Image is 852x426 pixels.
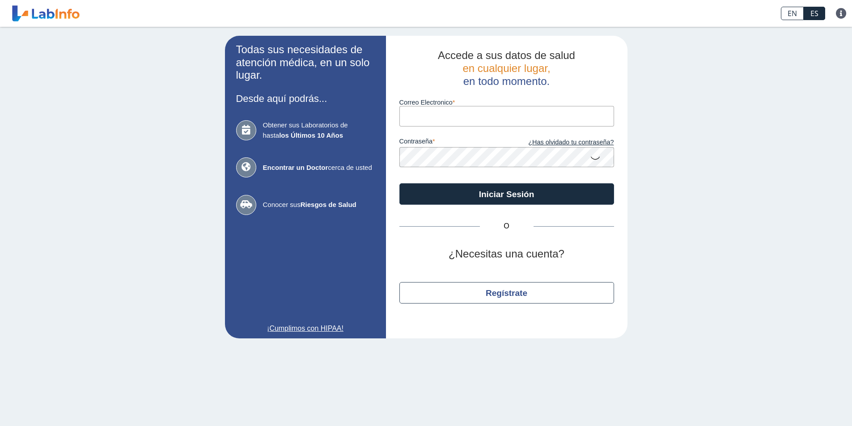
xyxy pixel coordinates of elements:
h2: Todas sus necesidades de atención médica, en un solo lugar. [236,43,375,82]
a: ES [804,7,825,20]
a: ¿Has olvidado tu contraseña? [507,138,614,148]
span: Obtener sus Laboratorios de hasta [263,120,375,140]
h3: Desde aquí podrás... [236,93,375,104]
span: Accede a sus datos de salud [438,49,575,61]
label: Correo Electronico [399,99,614,106]
span: O [480,221,534,232]
a: ¡Cumplimos con HIPAA! [236,323,375,334]
b: Encontrar un Doctor [263,164,328,171]
b: los Últimos 10 Años [279,131,343,139]
button: Regístrate [399,282,614,304]
button: Iniciar Sesión [399,183,614,205]
iframe: Help widget launcher [772,391,842,416]
span: Conocer sus [263,200,375,210]
b: Riesgos de Salud [301,201,356,208]
a: EN [781,7,804,20]
h2: ¿Necesitas una cuenta? [399,248,614,261]
span: cerca de usted [263,163,375,173]
label: contraseña [399,138,507,148]
span: en cualquier lugar, [462,62,550,74]
span: en todo momento. [463,75,550,87]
